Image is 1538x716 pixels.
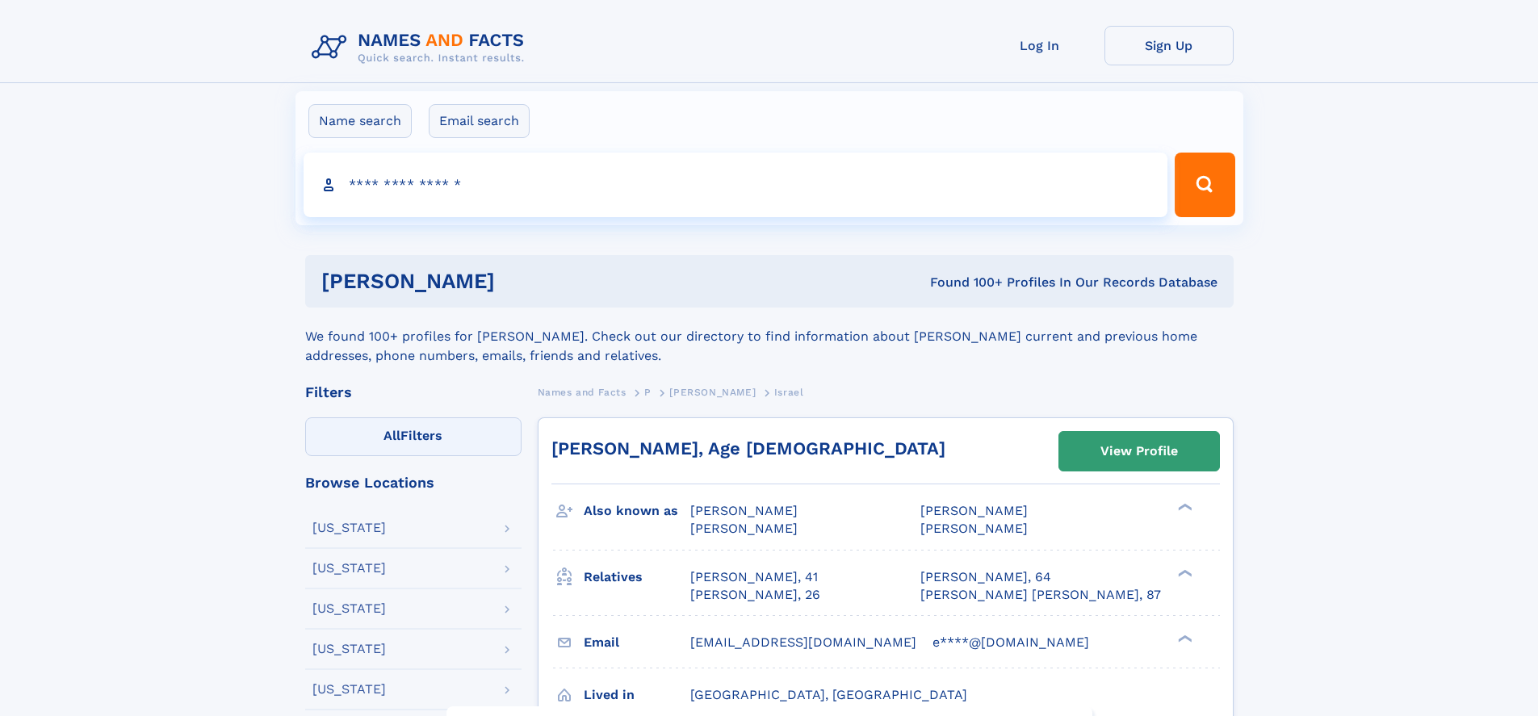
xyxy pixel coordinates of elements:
[584,497,690,525] h3: Also known as
[312,562,386,575] div: [US_STATE]
[308,104,412,138] label: Name search
[305,308,1234,366] div: We found 100+ profiles for [PERSON_NAME]. Check out our directory to find information about [PERS...
[305,475,522,490] div: Browse Locations
[690,521,798,536] span: [PERSON_NAME]
[690,687,967,702] span: [GEOGRAPHIC_DATA], [GEOGRAPHIC_DATA]
[1104,26,1234,65] a: Sign Up
[312,683,386,696] div: [US_STATE]
[312,643,386,655] div: [US_STATE]
[312,521,386,534] div: [US_STATE]
[690,634,916,650] span: [EMAIL_ADDRESS][DOMAIN_NAME]
[584,629,690,656] h3: Email
[669,382,756,402] a: [PERSON_NAME]
[1100,433,1178,470] div: View Profile
[429,104,530,138] label: Email search
[975,26,1104,65] a: Log In
[584,681,690,709] h3: Lived in
[1059,432,1219,471] a: View Profile
[920,586,1161,604] a: [PERSON_NAME] [PERSON_NAME], 87
[690,503,798,518] span: [PERSON_NAME]
[1175,153,1234,217] button: Search Button
[551,438,945,458] a: [PERSON_NAME], Age [DEMOGRAPHIC_DATA]
[321,271,713,291] h1: [PERSON_NAME]
[538,382,627,402] a: Names and Facts
[1174,502,1193,513] div: ❯
[920,521,1028,536] span: [PERSON_NAME]
[690,568,818,586] a: [PERSON_NAME], 41
[1174,633,1193,643] div: ❯
[669,387,756,398] span: [PERSON_NAME]
[304,153,1168,217] input: search input
[305,385,522,400] div: Filters
[690,586,820,604] a: [PERSON_NAME], 26
[305,26,538,69] img: Logo Names and Facts
[584,563,690,591] h3: Relatives
[312,602,386,615] div: [US_STATE]
[712,274,1217,291] div: Found 100+ Profiles In Our Records Database
[644,382,652,402] a: P
[920,503,1028,518] span: [PERSON_NAME]
[383,428,400,443] span: All
[774,387,804,398] span: Israel
[920,568,1051,586] a: [PERSON_NAME], 64
[305,417,522,456] label: Filters
[1174,567,1193,578] div: ❯
[644,387,652,398] span: P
